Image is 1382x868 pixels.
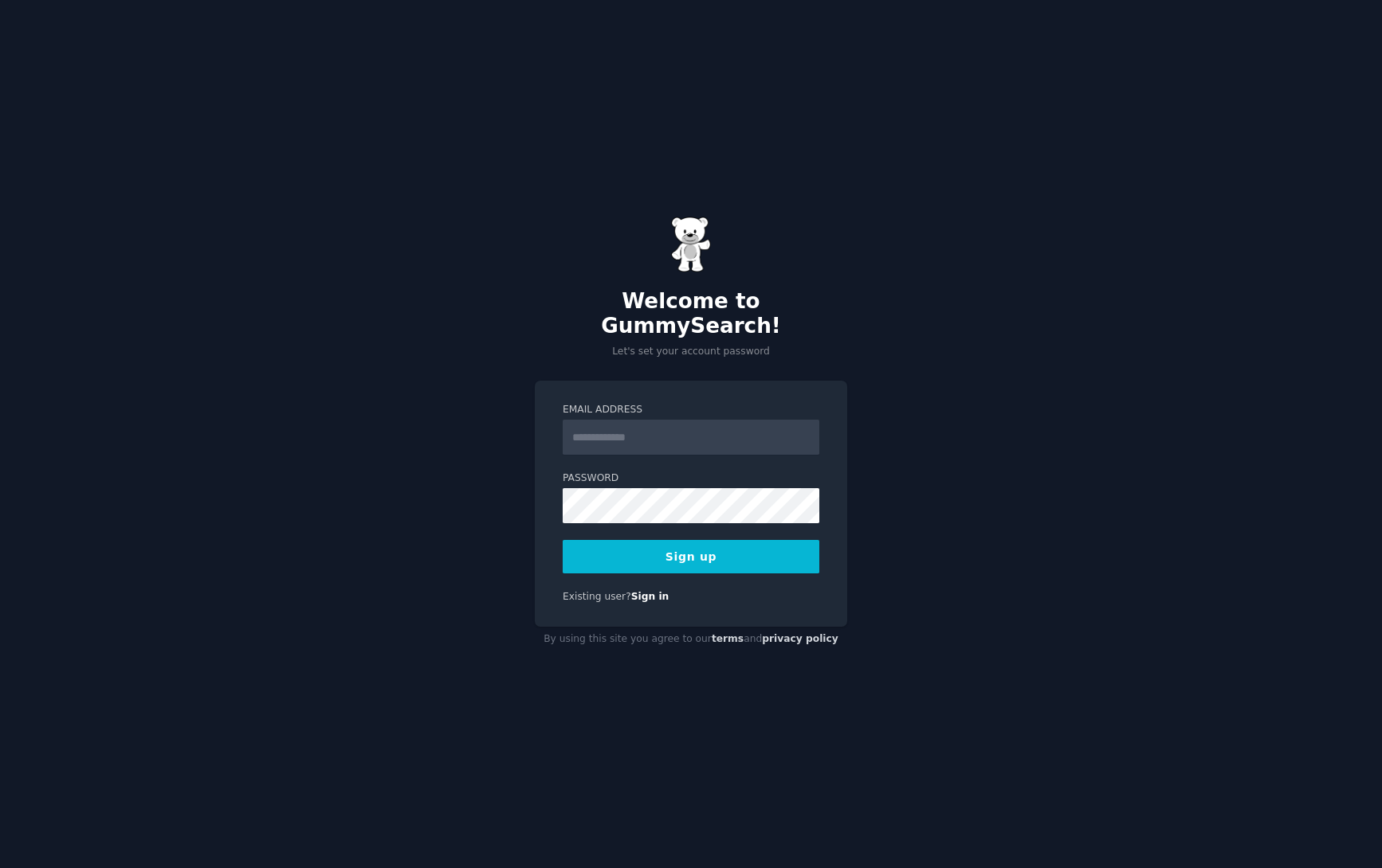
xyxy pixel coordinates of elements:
p: Let's set your account password [535,345,847,359]
label: Password [563,471,819,486]
button: Sign up [563,540,819,573]
h2: Welcome to GummySearch! [535,289,847,339]
span: Existing user? [563,591,631,602]
a: terms [712,633,744,644]
div: By using this site you agree to our and [535,627,847,652]
label: Email Address [563,403,819,417]
a: privacy policy [762,633,838,644]
a: Sign in [631,591,669,602]
img: Gummy Bear [671,217,711,272]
